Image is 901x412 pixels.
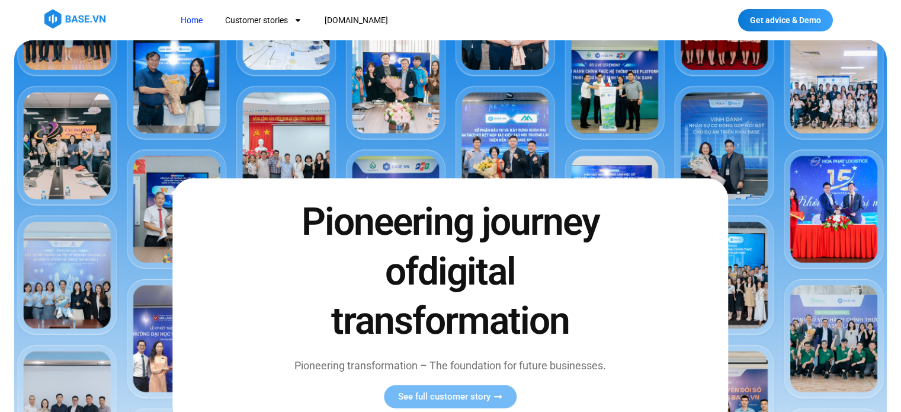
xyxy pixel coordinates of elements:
[225,15,288,25] font: Customer stories
[750,15,821,25] font: Get advice & Demo
[216,9,311,31] a: Customer stories
[302,200,599,293] font: Pioneering journey of
[172,9,211,31] a: Home
[316,9,397,31] a: [DOMAIN_NAME]
[398,391,490,402] font: See full customer story
[384,385,517,408] a: See full customer story
[331,249,569,343] font: digital transformation
[738,9,833,31] a: Get advice & Demo
[172,9,631,31] nav: Menu
[294,359,606,372] font: Pioneering transformation – The foundation for future businesses.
